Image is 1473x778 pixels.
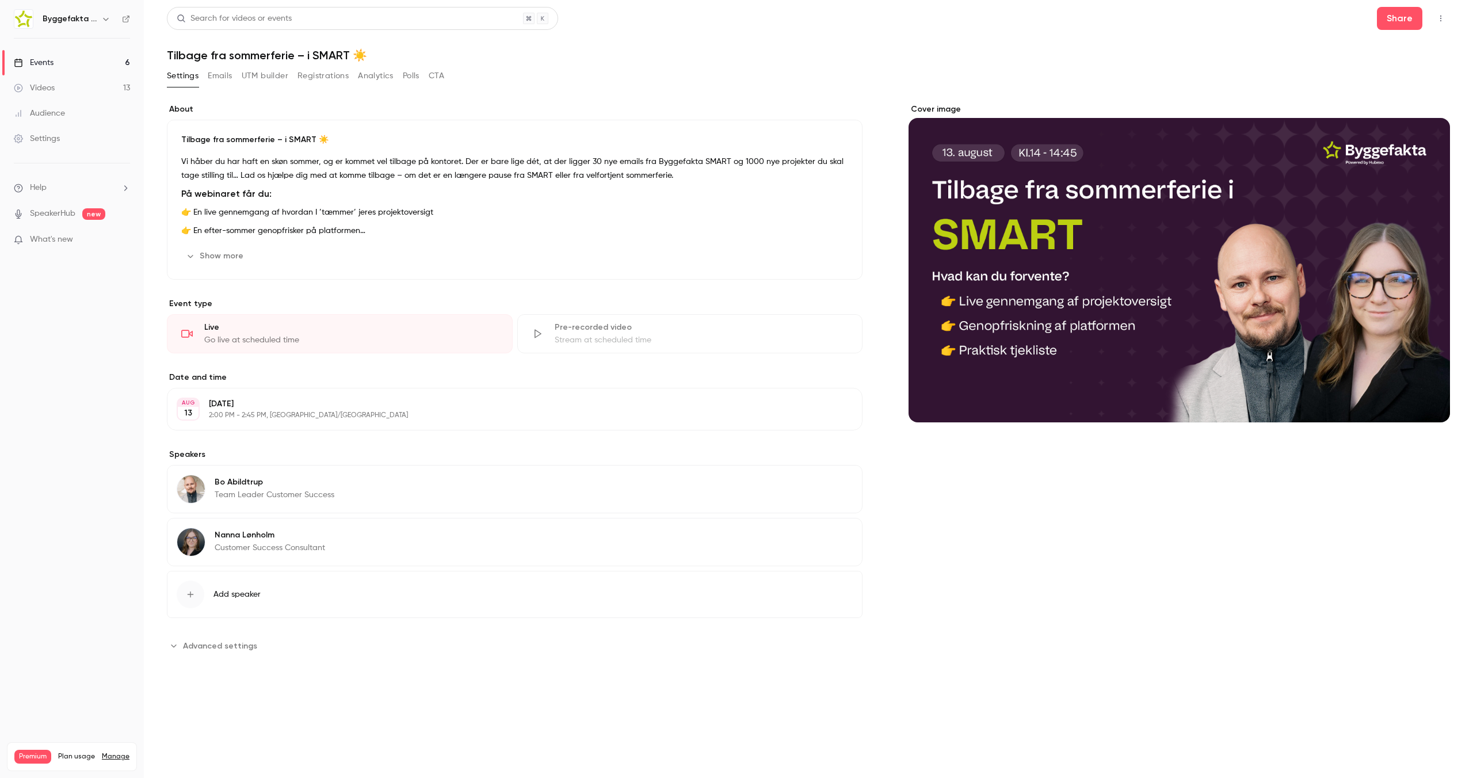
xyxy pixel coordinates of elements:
div: Audience [14,108,65,119]
h6: Byggefakta | Powered by Hubexo [43,13,97,25]
label: Speakers [167,449,863,460]
div: Nanna LønholmNanna LønholmCustomer Success Consultant [167,518,863,566]
div: LiveGo live at scheduled time [167,314,513,353]
div: Pre-recorded video [555,322,849,333]
button: Settings [167,67,199,85]
section: Advanced settings [167,636,863,655]
p: 👉 En efter-sommer genopfrisker på platformen [181,224,848,238]
p: Tilbage fra sommerferie – i SMART ☀️ [181,134,848,146]
div: Stream at scheduled time [555,334,849,346]
div: Pre-recorded videoStream at scheduled time [517,314,863,353]
button: Polls [403,67,419,85]
div: Settings [14,133,60,144]
p: Event type [167,298,863,310]
img: Byggefakta | Powered by Hubexo [14,10,33,28]
button: Emails [208,67,232,85]
span: new [82,208,105,220]
div: Videos [14,82,55,94]
span: What's new [30,234,73,246]
button: Advanced settings [167,636,264,655]
div: AUG [178,399,199,407]
p: 2:00 PM - 2:45 PM, [GEOGRAPHIC_DATA]/[GEOGRAPHIC_DATA] [209,411,802,420]
button: Registrations [297,67,349,85]
label: About [167,104,863,115]
p: Customer Success Consultant [215,542,325,554]
p: Nanna Lønholm [215,529,325,541]
div: Live [204,322,498,333]
span: Add speaker [213,589,261,600]
img: logo_orange.svg [18,18,28,28]
p: 13 [184,407,192,419]
h2: På webinaret får du: [181,187,848,201]
img: Bo Abildtrup [177,475,205,503]
button: Add speaker [167,571,863,618]
button: CTA [429,67,444,85]
a: SpeakerHub [30,208,75,220]
div: Search for videos or events [177,13,292,25]
img: tab_keywords_by_traffic_grey.svg [115,67,124,76]
h1: Tilbage fra sommerferie – i SMART ☀️ [167,48,1450,62]
button: Analytics [358,67,394,85]
button: Show more [181,247,250,265]
p: Bo Abildtrup [215,476,334,488]
div: Events [14,57,54,68]
button: UTM builder [242,67,288,85]
div: Domain Overview [44,68,103,75]
p: Vi håber du har haft en skøn sommer, og er kommet vel tilbage på kontoret. Der er bare lige dét, ... [181,155,848,182]
div: Keywords by Traffic [127,68,194,75]
p: [DATE] [209,398,802,410]
span: Help [30,182,47,194]
div: v 4.0.25 [32,18,56,28]
a: Manage [102,752,129,761]
label: Date and time [167,372,863,383]
img: website_grey.svg [18,30,28,39]
div: Go live at scheduled time [204,334,498,346]
button: Share [1377,7,1422,30]
img: Nanna Lønholm [177,528,205,556]
span: Premium [14,750,51,764]
span: Advanced settings [183,640,257,652]
div: Bo AbildtrupBo AbildtrupTeam Leader Customer Success [167,465,863,513]
li: help-dropdown-opener [14,182,130,194]
span: Plan usage [58,752,95,761]
div: Domain: [DOMAIN_NAME] [30,30,127,39]
label: Cover image [909,104,1450,115]
section: Cover image [909,104,1450,422]
p: 👉 En live gennemgang af hvordan I ’tæmmer’ jeres projektoversigt [181,205,848,219]
p: Team Leader Customer Success [215,489,334,501]
img: tab_domain_overview_orange.svg [31,67,40,76]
